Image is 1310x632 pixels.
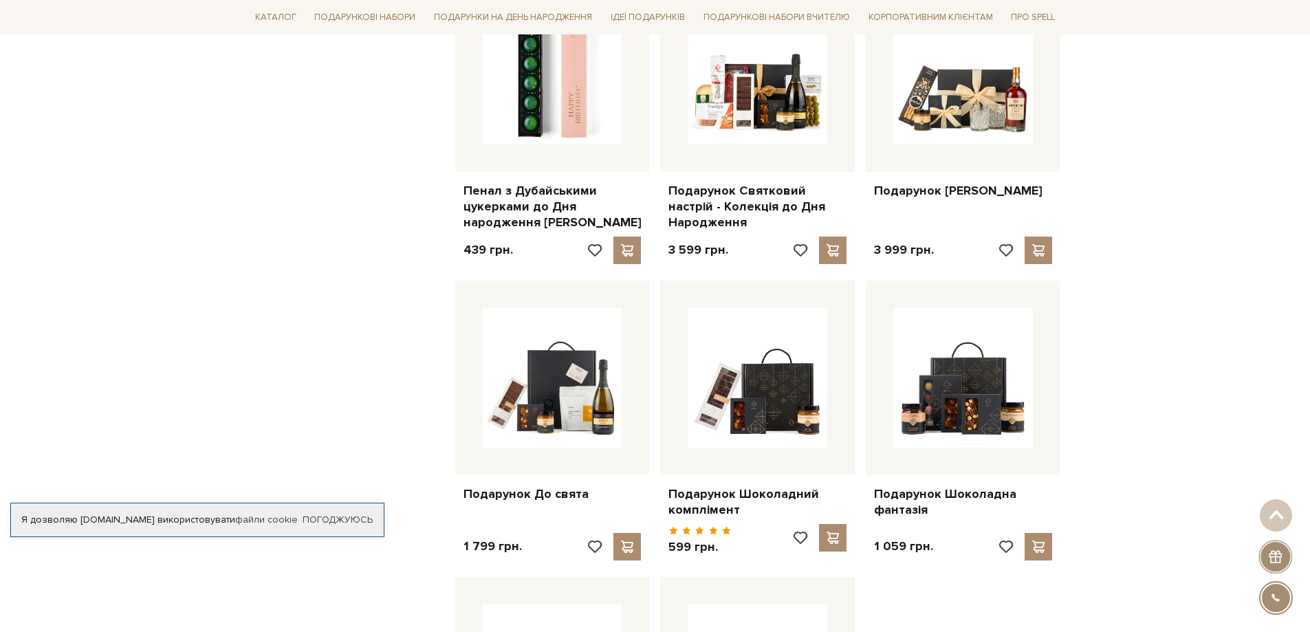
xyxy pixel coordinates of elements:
a: файли cookie [235,514,298,525]
a: Подарунок Святковий настрій - Колекція до Дня Народження [668,183,847,231]
a: Подарункові набори [309,7,421,28]
a: Подарункові набори Вчителю [698,6,855,29]
p: 3 999 грн. [874,242,934,258]
a: Подарунок [PERSON_NAME] [874,183,1052,199]
a: Подарунок Шоколадна фантазія [874,486,1052,519]
p: 439 грн. [463,242,513,258]
p: 1 059 грн. [874,538,933,554]
a: Погоджуюсь [303,514,373,526]
a: Подарунок До свята [463,486,642,502]
a: Подарунки на День народження [428,7,598,28]
p: 3 599 грн. [668,242,728,258]
a: Подарунок Шоколадний комплімент [668,486,847,519]
a: Пенал з Дубайськими цукерками до Дня народження [PERSON_NAME] [463,183,642,231]
a: Корпоративним клієнтам [863,7,998,28]
a: Каталог [250,7,302,28]
a: Про Spell [1005,7,1060,28]
p: 599 грн. [668,539,731,555]
a: Ідеї подарунків [605,7,690,28]
p: 1 799 грн. [463,538,522,554]
div: Я дозволяю [DOMAIN_NAME] використовувати [11,514,384,526]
